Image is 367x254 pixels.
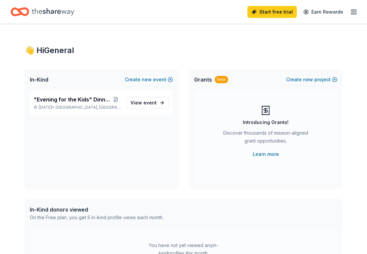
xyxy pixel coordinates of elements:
[243,118,288,126] div: Introducing Grants!
[125,76,173,84] button: Createnewevent
[303,76,313,84] span: new
[30,76,48,84] span: In-Kind
[143,100,157,105] span: event
[30,206,164,214] div: In-Kind donors viewed
[34,95,111,103] span: "Evening for the Kids" Dinner Auction
[25,45,342,56] div: 👋 Hi General
[221,129,311,148] div: Discover thousands of mission-aligned grant opportunities.
[11,4,74,20] a: Home
[34,105,121,110] p: [DATE] •
[126,97,169,109] a: View event
[253,150,279,158] a: Learn more
[299,6,347,18] a: Earn Rewards
[56,105,121,110] span: [GEOGRAPHIC_DATA], [GEOGRAPHIC_DATA]
[142,76,152,84] span: new
[194,76,212,84] span: Grants
[30,214,164,222] div: On the Free plan, you get 5 in-kind profile views each month.
[215,76,228,83] div: New
[247,6,297,18] a: Start free trial
[131,99,157,107] span: View
[286,76,337,84] button: Createnewproject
